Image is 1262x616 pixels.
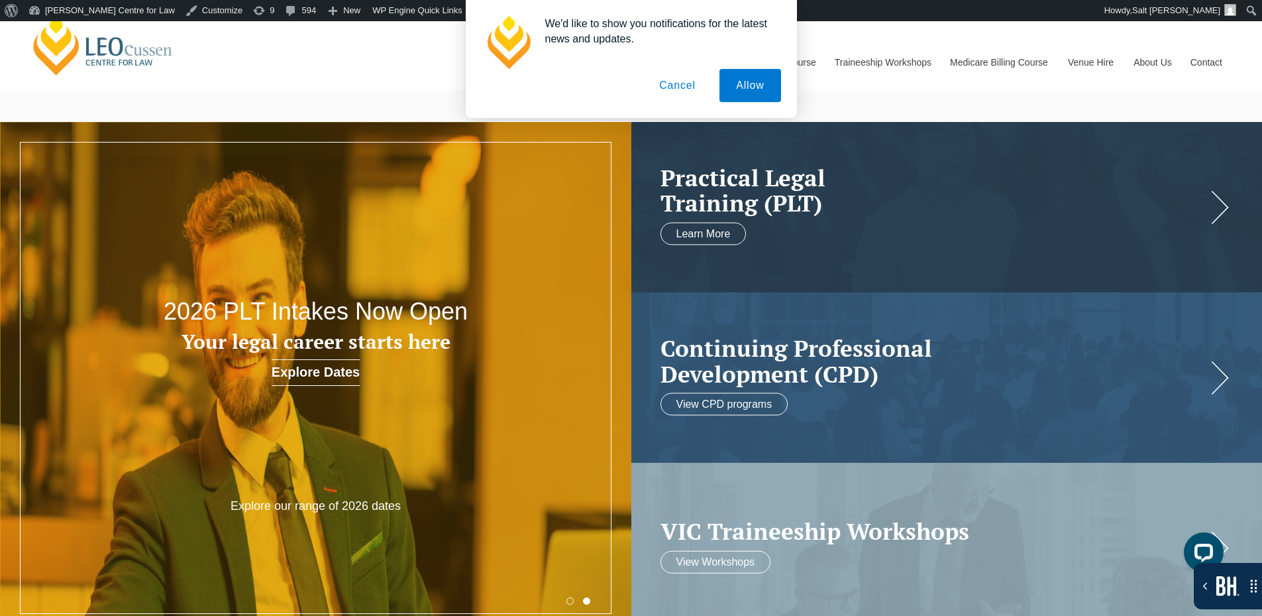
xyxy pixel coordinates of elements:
[660,519,1207,544] a: VIC Traineeship Workshops
[127,331,505,353] h3: Your legal career starts here
[660,164,1207,216] h2: Practical Legal Training (PLT)
[660,336,1207,387] h2: Continuing Professional Development (CPD)
[719,69,780,102] button: Allow
[535,16,781,46] div: We'd like to show you notifications for the latest news and updates.
[566,597,574,605] button: 1
[189,499,442,514] p: Explore our range of 2026 dates
[1173,527,1229,583] iframe: LiveChat chat widget
[127,298,505,325] h2: 2026 PLT Intakes Now Open
[660,550,771,573] a: View Workshops
[583,597,590,605] button: 2
[660,222,747,245] a: Learn More
[660,336,1207,387] a: Continuing ProfessionalDevelopment (CPD)
[660,393,788,416] a: View CPD programs
[660,164,1207,216] a: Practical LegalTraining (PLT)
[643,69,712,102] button: Cancel
[272,359,360,386] a: Explore Dates
[482,16,535,69] img: notification icon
